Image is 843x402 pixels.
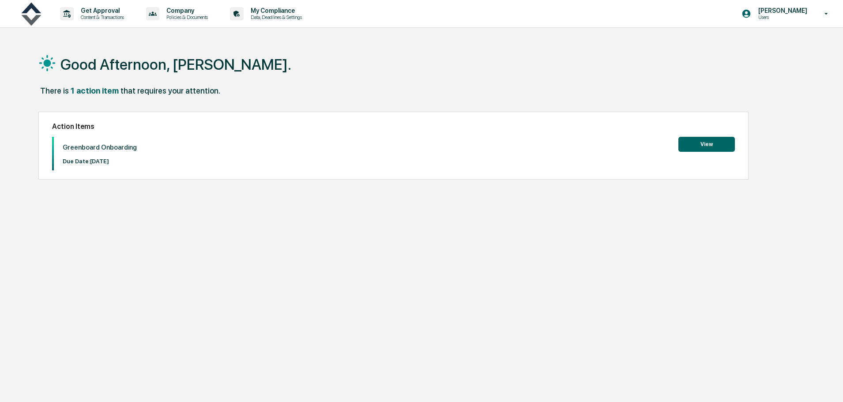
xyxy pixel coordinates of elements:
p: Due Date: [DATE] [63,158,137,165]
p: My Compliance [244,7,306,14]
img: logo [21,2,42,26]
p: Get Approval [74,7,128,14]
a: View [678,139,735,148]
p: Content & Transactions [74,14,128,20]
h2: Action Items [52,122,735,131]
p: [PERSON_NAME] [751,7,812,14]
div: 1 action item [71,86,119,95]
div: that requires your attention. [120,86,220,95]
h1: Good Afternoon, [PERSON_NAME]. [60,56,291,73]
button: View [678,137,735,152]
p: Users [751,14,812,20]
p: Data, Deadlines & Settings [244,14,306,20]
p: Company [159,7,212,14]
p: Greenboard Onboarding [63,143,137,151]
p: Policies & Documents [159,14,212,20]
div: There is [40,86,69,95]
